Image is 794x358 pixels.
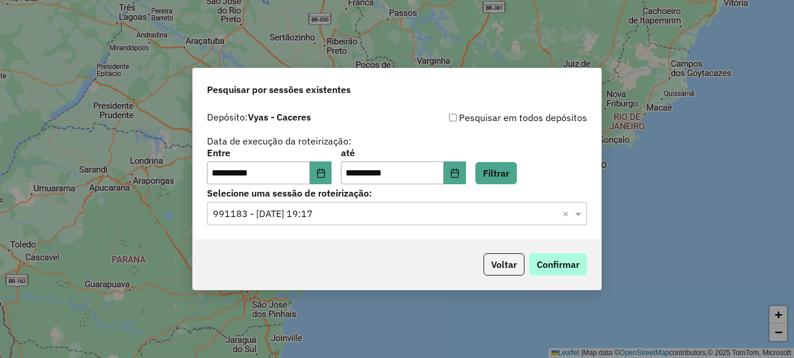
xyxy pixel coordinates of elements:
button: Voltar [484,253,524,276]
button: Confirmar [529,253,587,276]
div: Pesquisar em todos depósitos [397,111,587,125]
span: Pesquisar por sessões existentes [207,82,351,97]
label: Depósito: [207,110,311,124]
label: Entre [207,146,332,160]
label: até [341,146,465,160]
label: Selecione uma sessão de roteirização: [207,186,587,200]
button: Choose Date [444,161,466,185]
button: Filtrar [475,162,517,184]
strong: Vyas - Caceres [248,111,311,123]
button: Choose Date [310,161,332,185]
span: Clear all [562,206,572,221]
label: Data de execução da roteirização: [207,134,351,148]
